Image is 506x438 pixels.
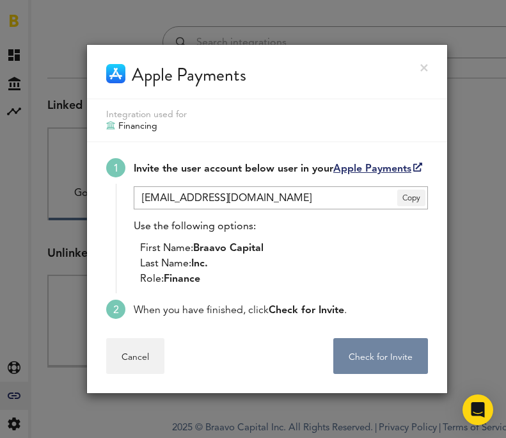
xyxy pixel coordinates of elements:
[193,243,264,254] span: Braavo Capital
[269,305,344,316] span: Check for Invite
[132,64,246,86] div: Apple Payments
[27,9,73,20] span: Support
[140,272,428,287] li: Role:
[333,164,422,174] a: Apple Payments
[134,219,428,287] div: Use the following options:
[164,274,200,284] span: Finance
[134,161,428,177] div: Invite the user account below user in your
[191,259,208,269] span: Inc.
[106,338,164,374] button: Cancel
[118,120,157,132] span: Financing
[106,64,125,83] img: Apple Payments
[397,190,425,206] span: Copy
[134,303,428,318] div: When you have finished, click .
[106,109,428,120] div: Integration used for
[463,394,493,425] div: Open Intercom Messenger
[333,338,428,374] button: Check for Invite
[140,241,428,256] li: First Name:
[140,256,428,272] li: Last Name:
